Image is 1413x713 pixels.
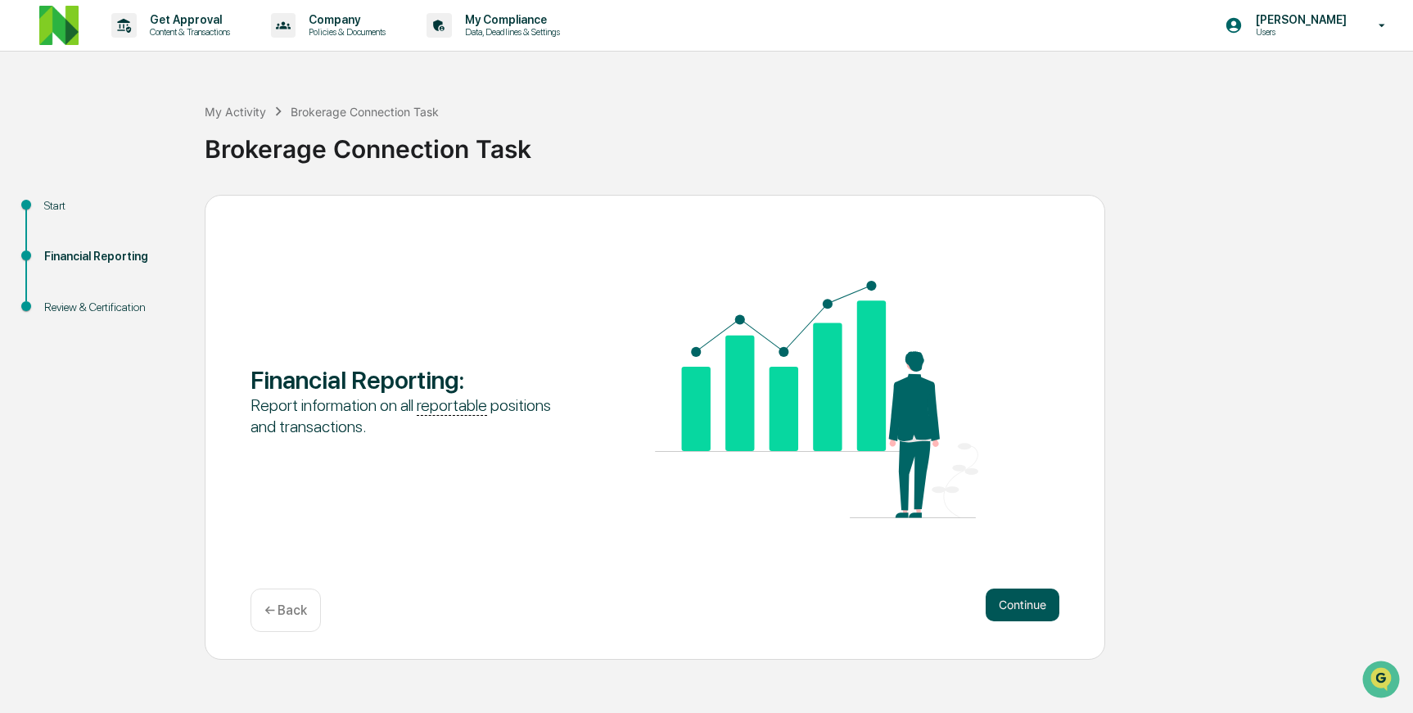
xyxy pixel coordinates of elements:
[137,13,238,26] p: Get Approval
[56,125,269,142] div: Start new chat
[33,206,106,223] span: Preclearance
[16,34,298,61] p: How can we help?
[112,200,210,229] a: 🗄️Attestations
[163,278,198,290] span: Pylon
[264,602,307,618] p: ← Back
[56,142,207,155] div: We're available if you need us!
[251,365,574,395] div: Financial Reporting :
[1243,13,1355,26] p: [PERSON_NAME]
[452,26,568,38] p: Data, Deadlines & Settings
[986,589,1059,621] button: Continue
[10,200,112,229] a: 🖐️Preclearance
[1243,26,1355,38] p: Users
[44,299,178,316] div: Review & Certification
[291,105,439,119] div: Brokerage Connection Task
[417,395,487,416] u: reportable
[10,231,110,260] a: 🔎Data Lookup
[205,105,266,119] div: My Activity
[137,26,238,38] p: Content & Transactions
[44,197,178,214] div: Start
[1361,659,1405,703] iframe: Open customer support
[16,125,46,155] img: 1746055101610-c473b297-6a78-478c-a979-82029cc54cd1
[115,277,198,290] a: Powered byPylon
[251,395,574,437] div: Report information on all positions and transactions.
[205,121,1405,164] div: Brokerage Connection Task
[135,206,203,223] span: Attestations
[33,237,103,254] span: Data Lookup
[39,6,79,45] img: logo
[296,13,394,26] p: Company
[16,239,29,252] div: 🔎
[452,13,568,26] p: My Compliance
[655,281,978,518] img: Financial Reporting
[16,208,29,221] div: 🖐️
[44,248,178,265] div: Financial Reporting
[278,130,298,150] button: Start new chat
[296,26,394,38] p: Policies & Documents
[119,208,132,221] div: 🗄️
